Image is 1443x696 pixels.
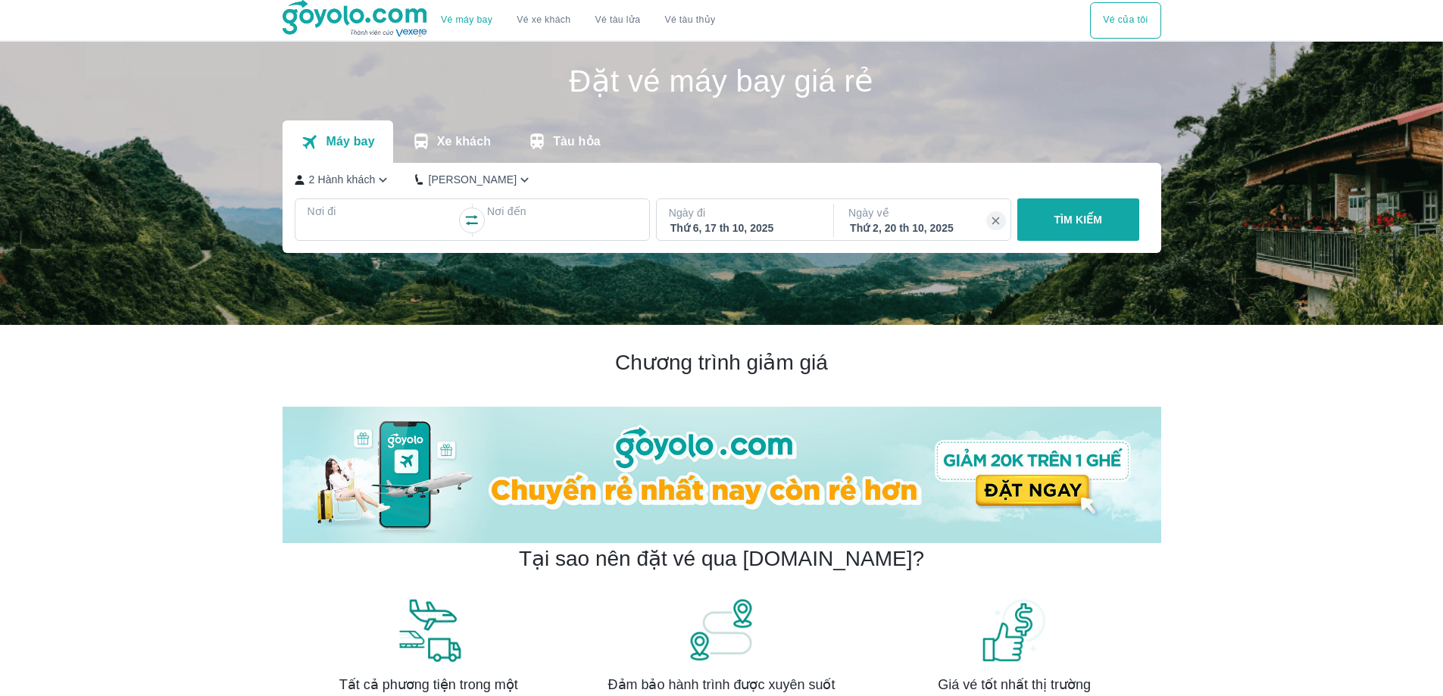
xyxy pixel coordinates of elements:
p: [PERSON_NAME] [428,172,517,187]
img: banner-home [283,407,1161,543]
a: Vé tàu lửa [583,2,653,39]
img: banner [687,597,755,663]
button: TÌM KIẾM [1017,198,1139,241]
span: Đảm bảo hành trình được xuyên suốt [608,676,836,694]
img: banner [395,597,463,663]
p: Xe khách [437,134,491,149]
img: banner [980,597,1048,663]
p: Nơi đi [308,204,458,219]
button: [PERSON_NAME] [415,172,533,188]
p: Máy bay [326,134,374,149]
p: Ngày đi [669,205,819,220]
div: choose transportation mode [1090,2,1160,39]
p: Nơi đến [487,204,637,219]
p: TÌM KIẾM [1054,212,1102,227]
p: 2 Hành khách [309,172,376,187]
div: transportation tabs [283,120,619,163]
h1: Đặt vé máy bay giá rẻ [283,66,1161,96]
a: Vé xe khách [517,14,570,26]
p: Tàu hỏa [553,134,601,149]
div: choose transportation mode [429,2,727,39]
button: Vé tàu thủy [652,2,727,39]
h2: Chương trình giảm giá [283,349,1161,376]
div: Thứ 6, 17 th 10, 2025 [670,220,817,236]
span: Tất cả phương tiện trong một [339,676,518,694]
h2: Tại sao nên đặt vé qua [DOMAIN_NAME]? [519,545,924,573]
p: Ngày về [848,205,998,220]
div: Thứ 2, 20 th 10, 2025 [850,220,997,236]
button: 2 Hành khách [295,172,392,188]
span: Giá vé tốt nhất thị trường [938,676,1091,694]
a: Vé máy bay [441,14,492,26]
button: Vé của tôi [1090,2,1160,39]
